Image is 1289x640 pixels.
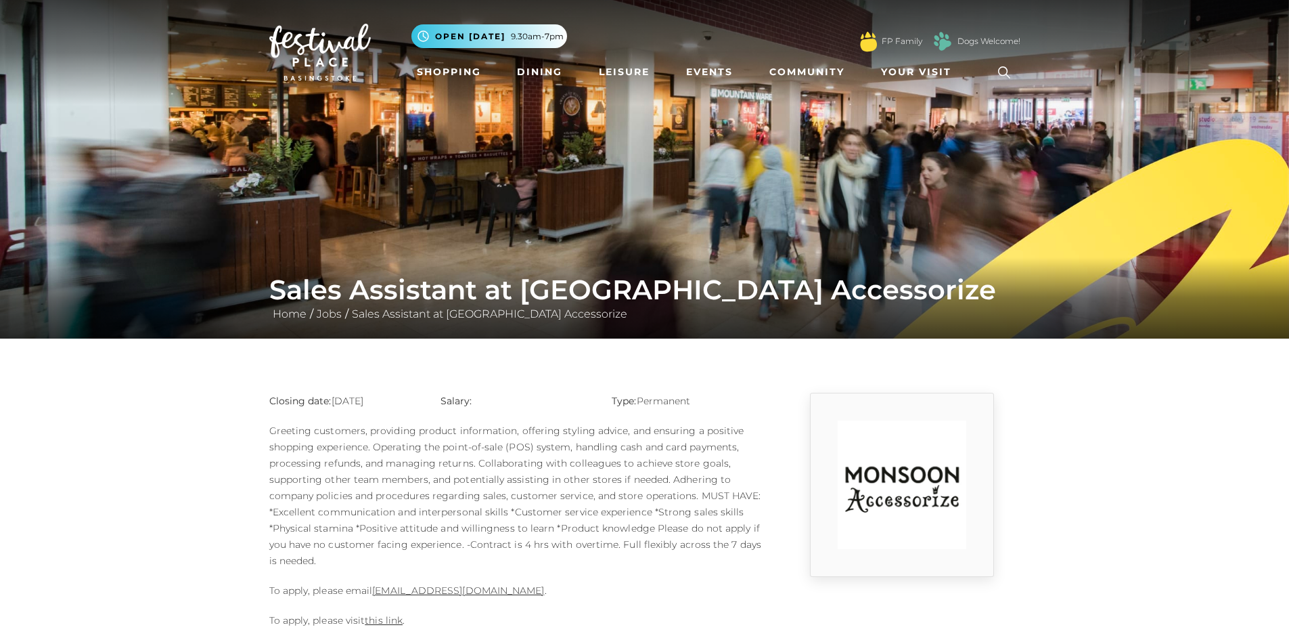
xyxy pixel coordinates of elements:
[259,274,1031,322] div: / /
[612,395,636,407] strong: Type:
[269,423,763,569] p: Greeting customers, providing product information, offering styling advice, and ensuring a positi...
[882,35,922,47] a: FP Family
[512,60,568,85] a: Dining
[269,274,1020,306] h1: Sales Assistant at [GEOGRAPHIC_DATA] Accessorize
[435,30,505,43] span: Open [DATE]
[269,24,371,81] img: Festival Place Logo
[269,307,310,320] a: Home
[612,393,763,409] p: Permanent
[365,614,403,626] a: this link
[876,60,964,85] a: Your Visit
[269,395,332,407] strong: Closing date:
[269,612,763,628] p: To apply, please visit .
[440,395,472,407] strong: Salary:
[411,24,567,48] button: Open [DATE] 9.30am-7pm
[269,582,763,599] p: To apply, please email .
[838,421,966,549] img: rtuC_1630740947_no1Y.jpg
[957,35,1020,47] a: Dogs Welcome!
[881,65,951,79] span: Your Visit
[313,307,345,320] a: Jobs
[593,60,655,85] a: Leisure
[511,30,564,43] span: 9.30am-7pm
[269,393,420,409] p: [DATE]
[764,60,850,85] a: Community
[681,60,738,85] a: Events
[411,60,487,85] a: Shopping
[372,584,544,597] a: [EMAIL_ADDRESS][DOMAIN_NAME]
[348,307,631,320] a: Sales Assistant at [GEOGRAPHIC_DATA] Accessorize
